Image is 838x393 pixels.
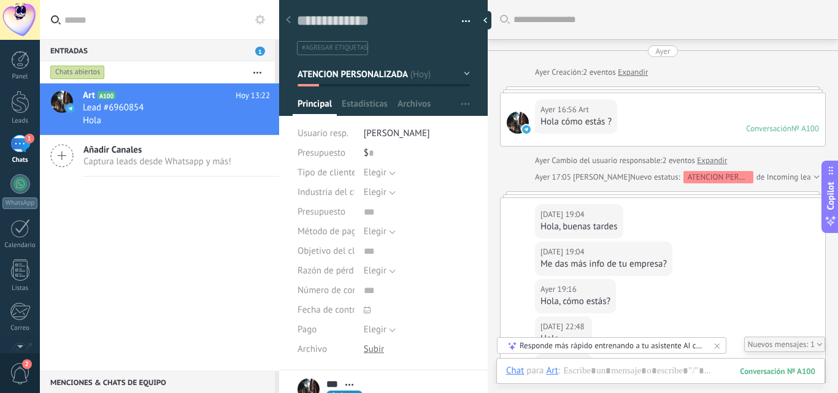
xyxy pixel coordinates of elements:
[40,83,279,135] a: avatariconArtA100Hoy 13:22Lead #6960854Hola
[540,104,579,116] div: Ayer 16:56
[535,171,573,183] div: Ayer 17:05
[298,261,355,281] div: Razón de pérdida
[298,202,355,222] div: Presupuesto
[535,155,728,167] div: Cambio del usuario responsable:
[2,284,38,292] div: Listas
[630,171,680,183] span: Nuevo estatus:
[540,296,610,308] div: Hola, cómo estás?
[298,98,332,116] span: Principal
[298,300,355,320] div: Fecha de contrato
[579,104,589,116] span: Art
[298,242,355,261] div: Objetivo del cliente
[540,246,586,258] div: [DATE] 19:04
[298,320,355,340] div: Pago
[2,117,38,125] div: Leads
[540,116,612,128] div: Hola cómo estás ?
[526,365,544,377] span: para
[83,90,95,102] span: Art
[364,222,396,242] button: Elegir
[662,155,694,167] span: 2 eventos
[25,134,34,143] span: 1
[364,226,386,237] span: Elegir
[298,266,366,275] span: Razón de pérdida
[364,167,386,178] span: Elegir
[364,183,396,202] button: Elegir
[655,45,670,57] div: Ayer
[83,156,231,167] span: Captura leads desde Whatsapp y más!
[298,188,376,197] span: Industria del cliente
[298,207,345,216] span: Presupuesto
[298,305,368,315] span: Fecha de contrato
[255,47,265,56] span: 1
[66,104,75,113] img: icon
[520,340,705,351] div: Responde más rápido entrenando a tu asistente AI con tus fuentes de datos
[298,143,355,163] div: Presupuesto
[697,155,727,167] a: Expandir
[364,261,396,281] button: Elegir
[298,246,375,256] span: Objetivo del cliente
[398,98,431,116] span: Archivos
[298,345,327,354] span: Archivo
[364,128,430,139] span: [PERSON_NAME]
[236,90,270,102] span: Hoy 13:22
[22,359,32,369] span: 2
[298,325,317,334] span: Pago
[298,227,361,236] span: Método de pago
[83,144,231,156] span: Añadir Canales
[2,197,37,209] div: WhatsApp
[630,171,818,183] div: de Incoming leads
[298,183,355,202] div: Industria del cliente
[298,281,355,300] div: Número de contrato
[83,115,101,126] span: Hola
[2,242,38,250] div: Calendario
[540,258,667,270] div: Me das más info de tu empresa?
[540,221,618,233] div: Hola, buenas tardes
[364,320,396,340] button: Elegir
[342,98,388,116] span: Estadísticas
[546,365,558,376] div: Art
[83,102,144,114] span: Lead #6960854
[298,222,355,242] div: Método de pago
[540,208,586,221] div: [DATE] 19:04
[98,91,115,99] span: A100
[583,66,615,78] span: 2 eventos
[298,147,345,159] span: Presupuesto
[535,66,552,78] div: Ayer
[244,61,271,83] button: Más
[2,73,38,81] div: Panel
[50,65,105,80] div: Chats abiertos
[302,44,367,52] span: #agregar etiquetas
[364,324,386,335] span: Elegir
[535,66,648,78] div: Creación:
[746,123,791,134] div: Conversación
[507,112,529,134] span: Art
[298,124,355,143] div: Usuario resp.
[573,172,630,182] span: Arturo Delgadillo
[2,156,38,164] div: Chats
[683,171,753,183] div: ATENCION PERSONALIZADA
[540,333,586,345] div: Hola
[535,155,552,167] div: Ayer
[2,324,38,332] div: Correo
[540,283,579,296] div: Ayer 19:16
[364,186,386,198] span: Elegir
[618,66,648,78] a: Expandir
[540,321,586,333] div: [DATE] 22:48
[364,143,470,163] div: $
[40,371,275,393] div: Menciones & Chats de equipo
[298,286,376,295] span: Número de contrato
[558,365,560,377] span: :
[298,340,355,359] div: Archivo
[298,168,356,177] span: Tipo de cliente
[825,181,837,210] span: Copilot
[40,39,275,61] div: Entradas
[298,128,348,139] span: Usuario resp.
[298,163,355,183] div: Tipo de cliente
[791,123,819,134] div: № A100
[740,366,815,376] div: 100
[479,11,491,29] div: Ocultar
[522,125,531,134] img: telegram-sm.svg
[364,163,396,183] button: Elegir
[744,337,825,352] div: 1
[364,265,386,277] span: Elegir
